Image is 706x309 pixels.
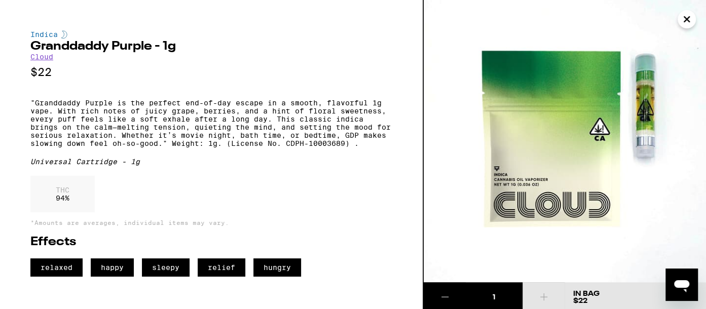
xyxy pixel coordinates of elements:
div: Universal Cartridge - 1g [30,158,392,166]
iframe: Button to launch messaging window [665,268,698,301]
button: Close [678,10,696,28]
div: 94 % [30,176,95,212]
p: "Granddaddy Purple is the perfect end-of-day escape in a smooth, flavorful 1g vape. With rich not... [30,99,392,147]
img: indicaColor.svg [61,30,67,38]
span: relief [198,258,245,277]
span: sleepy [142,258,190,277]
span: happy [91,258,134,277]
h2: Granddaddy Purple - 1g [30,41,392,53]
p: *Amounts are averages, individual items may vary. [30,219,392,226]
span: $22 [573,297,587,304]
p: $22 [30,66,392,79]
div: Indica [30,30,392,38]
div: In Bag [573,290,599,297]
p: THC [56,186,69,194]
span: hungry [253,258,301,277]
div: 1 [466,292,522,302]
a: Cloud [30,53,53,61]
span: relaxed [30,258,83,277]
h2: Effects [30,236,392,248]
